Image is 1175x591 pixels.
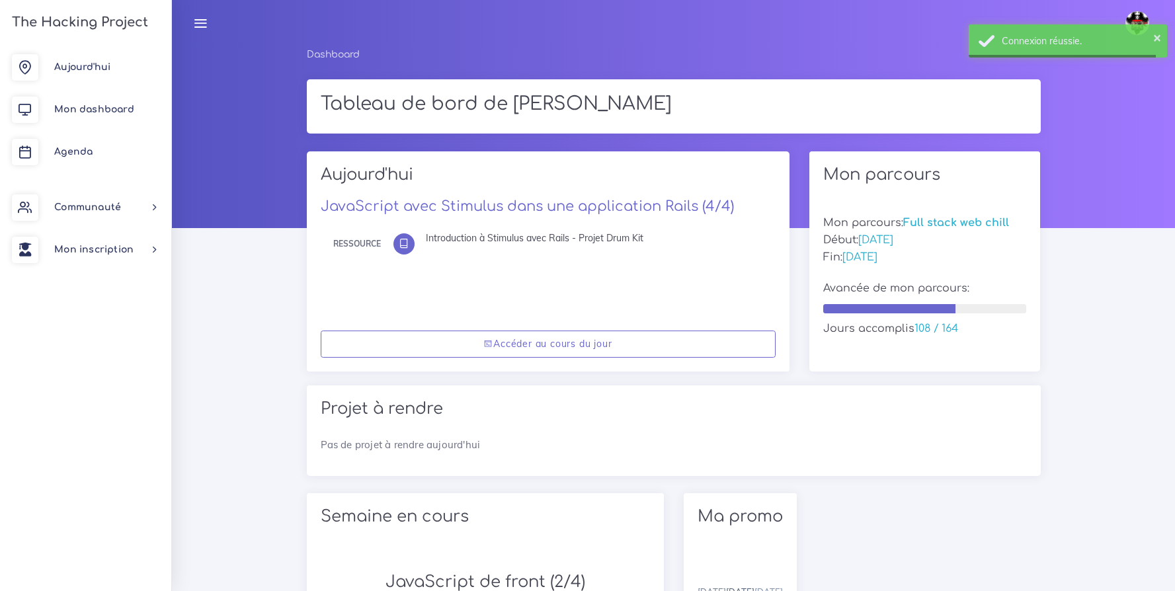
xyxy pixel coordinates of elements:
[823,165,1027,184] h2: Mon parcours
[823,234,1027,247] h5: Début:
[54,202,121,212] span: Communauté
[823,251,1027,264] h5: Fin:
[1002,34,1157,48] div: Connexion réussie.
[823,217,1027,229] h5: Mon parcours:
[321,93,1027,116] h1: Tableau de bord de [PERSON_NAME]
[307,50,360,59] a: Dashboard
[54,62,110,72] span: Aujourd'hui
[321,165,776,194] h2: Aujourd'hui
[842,251,877,263] span: [DATE]
[903,217,1009,229] span: Full stack web chill
[321,437,1027,453] p: Pas de projet à rendre aujourd'hui
[8,15,148,30] h3: The Hacking Project
[321,507,650,526] h2: Semaine en cours
[426,233,766,243] div: Introduction à Stimulus avec Rails - Projet Drum Kit
[914,323,958,335] span: 108 / 164
[321,331,776,358] a: Accéder au cours du jour
[54,104,134,114] span: Mon dashboard
[333,237,381,251] div: Ressource
[858,234,893,246] span: [DATE]
[698,507,783,526] h2: Ma promo
[321,399,1027,418] h2: Projet à rendre
[54,147,93,157] span: Agenda
[1153,30,1161,44] button: ×
[321,198,734,214] a: JavaScript avec Stimulus dans une application Rails (4/4)
[1125,11,1149,35] img: avatar
[54,245,134,255] span: Mon inscription
[823,282,1027,295] h5: Avancée de mon parcours:
[823,323,1027,335] h5: Jours accomplis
